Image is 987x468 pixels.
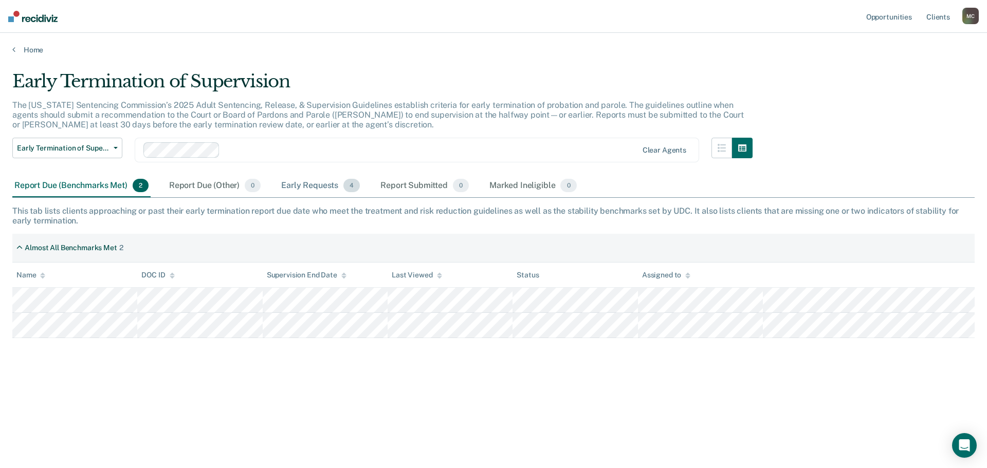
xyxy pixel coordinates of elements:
div: Name [16,271,45,279]
div: This tab lists clients approaching or past their early termination report due date who meet the t... [12,206,975,226]
div: 2 [119,244,123,252]
div: Clear agents [643,146,686,155]
div: Report Due (Other)0 [167,175,263,197]
div: Status [517,271,539,279]
button: MC [962,8,979,24]
div: DOC ID [141,271,174,279]
div: Almost All Benchmarks Met [25,244,117,252]
div: Assigned to [642,271,690,279]
div: Almost All Benchmarks Met2 [12,239,127,256]
span: 4 [343,179,360,192]
p: The [US_STATE] Sentencing Commission’s 2025 Adult Sentencing, Release, & Supervision Guidelines e... [12,100,744,129]
img: Recidiviz [8,11,58,22]
a: Home [12,45,975,54]
span: Early Termination of Supervision [17,144,109,153]
div: Open Intercom Messenger [952,433,977,458]
button: Early Termination of Supervision [12,138,122,158]
div: Early Requests4 [279,175,362,197]
div: M C [962,8,979,24]
span: 2 [133,179,149,192]
div: Report Due (Benchmarks Met)2 [12,175,151,197]
div: Early Termination of Supervision [12,71,753,100]
span: 0 [560,179,576,192]
span: 0 [245,179,261,192]
div: Report Submitted0 [378,175,471,197]
div: Supervision End Date [267,271,346,279]
div: Marked Ineligible0 [487,175,579,197]
span: 0 [453,179,469,192]
div: Last Viewed [392,271,442,279]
